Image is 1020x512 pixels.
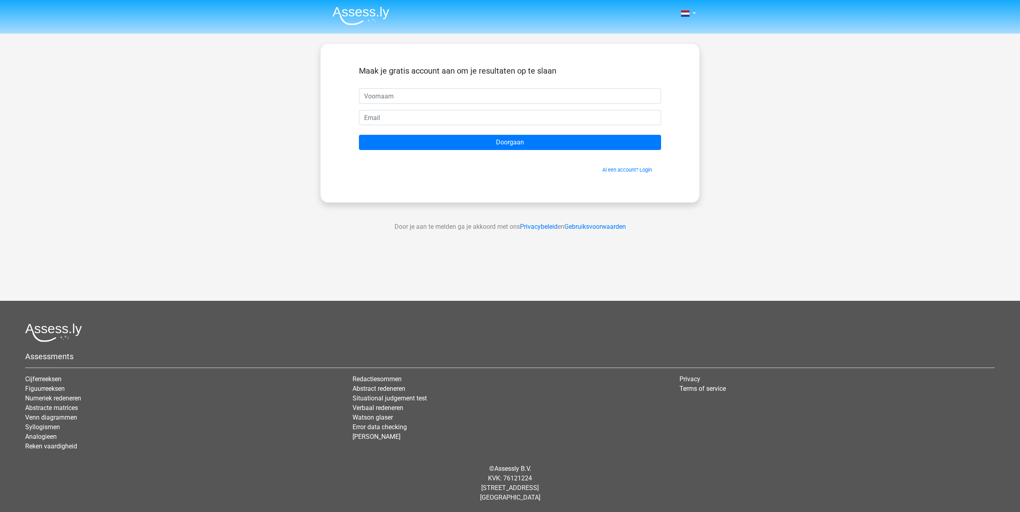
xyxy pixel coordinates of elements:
h5: Assessments [25,352,995,361]
a: Privacy [679,375,700,383]
a: Numeriek redeneren [25,394,81,402]
a: Abstract redeneren [353,385,405,392]
a: Reken vaardigheid [25,442,77,450]
a: Gebruiksvoorwaarden [564,223,626,230]
a: Figuurreeksen [25,385,65,392]
img: Assessly [333,6,389,25]
a: Verbaal redeneren [353,404,403,412]
a: Situational judgement test [353,394,427,402]
a: Cijferreeksen [25,375,62,383]
a: Redactiesommen [353,375,402,383]
a: Al een account? Login [602,167,652,173]
a: Abstracte matrices [25,404,78,412]
a: Assessly B.V. [494,465,531,472]
a: Syllogismen [25,423,60,431]
div: © KVK: 76121224 [STREET_ADDRESS] [GEOGRAPHIC_DATA] [19,458,1001,509]
a: Analogieen [25,433,57,440]
h5: Maak je gratis account aan om je resultaten op te slaan [359,66,661,76]
img: Assessly logo [25,323,82,342]
a: [PERSON_NAME] [353,433,400,440]
a: Error data checking [353,423,407,431]
input: Email [359,110,661,125]
input: Doorgaan [359,135,661,150]
input: Voornaam [359,88,661,104]
a: Terms of service [679,385,726,392]
a: Venn diagrammen [25,414,77,421]
a: Privacybeleid [520,223,558,230]
a: Watson glaser [353,414,393,421]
